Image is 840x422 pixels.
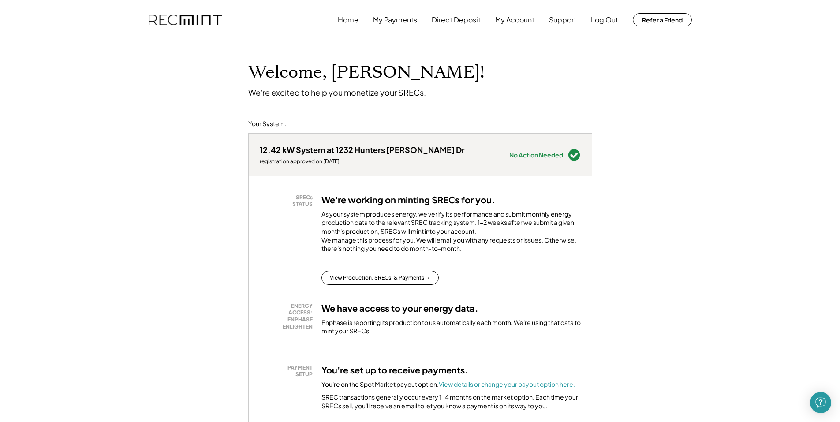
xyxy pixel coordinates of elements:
h1: Welcome, [PERSON_NAME]! [248,62,485,83]
div: You're on the Spot Market payout option. [321,380,575,389]
button: Home [338,11,358,29]
button: Refer a Friend [633,13,692,26]
h3: We're working on minting SRECs for you. [321,194,495,205]
div: Enphase is reporting its production to us automatically each month. We're using that data to mint... [321,318,581,336]
h3: We have access to your energy data. [321,302,478,314]
div: 12.42 kW System at 1232 Hunters [PERSON_NAME] Dr [260,145,465,155]
div: No Action Needed [509,152,563,158]
div: As your system produces energy, we verify its performance and submit monthly energy production da... [321,210,581,258]
button: Log Out [591,11,618,29]
button: Support [549,11,576,29]
div: SRECs STATUS [264,194,313,208]
button: Direct Deposit [432,11,481,29]
img: recmint-logotype%403x.png [149,15,222,26]
button: My Account [495,11,534,29]
div: We're excited to help you monetize your SRECs. [248,87,426,97]
h3: You're set up to receive payments. [321,364,468,376]
button: View Production, SRECs, & Payments → [321,271,439,285]
div: ENERGY ACCESS: ENPHASE ENLIGHTEN [264,302,313,330]
div: registration approved on [DATE] [260,158,465,165]
a: View details or change your payout option here. [439,380,575,388]
div: PAYMENT SETUP [264,364,313,378]
div: Open Intercom Messenger [810,392,831,413]
div: Your System: [248,120,287,128]
div: SREC transactions generally occur every 1-4 months on the market option. Each time your SRECs sel... [321,393,581,410]
button: My Payments [373,11,417,29]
